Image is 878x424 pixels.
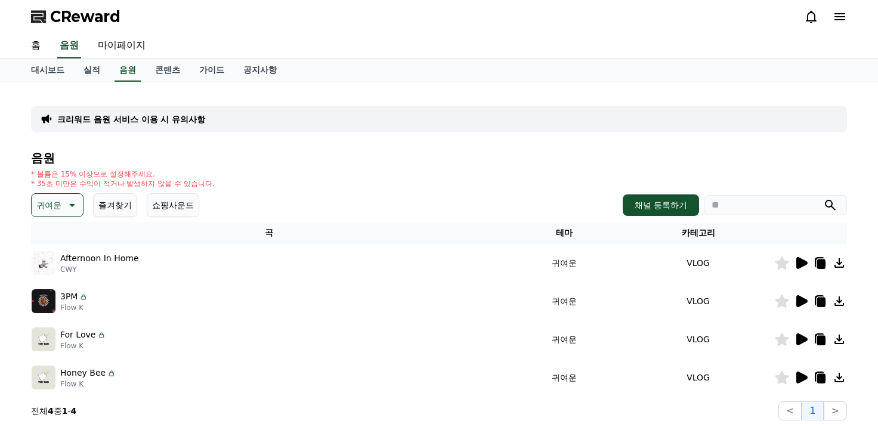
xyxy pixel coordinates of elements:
[778,401,802,420] button: <
[507,222,622,244] th: 테마
[31,179,215,188] p: * 35초 미만은 수익이 적거나 발생하지 않을 수 있습니다.
[60,265,139,274] p: CWY
[234,59,286,82] a: 공지사항
[31,169,215,179] p: * 볼륨은 15% 이상으로 설정해주세요.
[31,405,76,417] p: 전체 중 -
[93,193,137,217] button: 즐겨찾기
[622,244,774,282] td: VLOG
[57,113,205,125] a: 크리워드 음원 서비스 이용 시 유의사항
[190,59,234,82] a: 가이드
[36,197,61,213] p: 귀여운
[60,290,78,303] p: 3PM
[31,151,847,165] h4: 음원
[21,33,50,58] a: 홈
[71,406,77,416] strong: 4
[60,341,106,351] p: Flow K
[60,303,88,312] p: Flow K
[60,367,106,379] p: Honey Bee
[31,222,507,244] th: 곡
[32,327,55,351] img: music
[31,193,84,217] button: 귀여운
[60,252,139,265] p: Afternoon In Home
[802,401,823,420] button: 1
[622,320,774,358] td: VLOG
[74,59,110,82] a: 실적
[32,251,55,275] img: music
[507,358,622,397] td: 귀여운
[622,358,774,397] td: VLOG
[507,282,622,320] td: 귀여운
[146,59,190,82] a: 콘텐츠
[62,406,68,416] strong: 1
[50,7,120,26] span: CReward
[60,379,116,389] p: Flow K
[48,406,54,416] strong: 4
[60,329,95,341] p: For Love
[622,282,774,320] td: VLOG
[622,222,774,244] th: 카테고리
[115,59,141,82] a: 음원
[21,59,74,82] a: 대시보드
[32,366,55,389] img: music
[57,33,81,58] a: 음원
[623,194,699,216] button: 채널 등록하기
[88,33,155,58] a: 마이페이지
[507,320,622,358] td: 귀여운
[31,7,120,26] a: CReward
[507,244,622,282] td: 귀여운
[147,193,199,217] button: 쇼핑사운드
[824,401,847,420] button: >
[32,289,55,313] img: music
